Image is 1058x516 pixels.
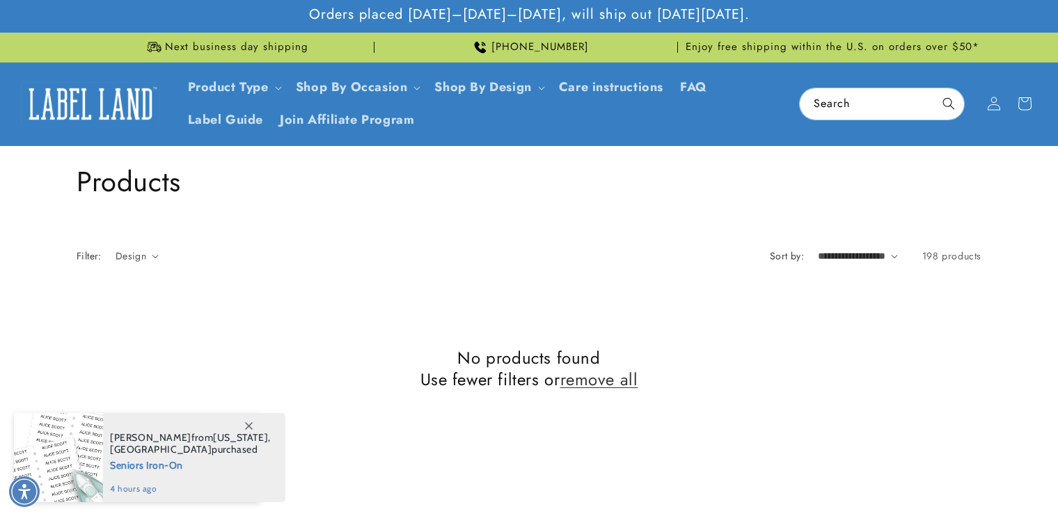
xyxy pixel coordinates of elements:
[110,431,191,444] span: [PERSON_NAME]
[559,79,663,95] span: Care instructions
[116,249,159,264] summary: Design (0 selected)
[933,88,964,119] button: Search
[560,369,638,390] a: remove all
[213,431,268,444] span: [US_STATE]
[21,82,160,125] img: Label Land
[280,112,414,128] span: Join Affiliate Program
[770,249,804,263] label: Sort by:
[672,71,716,104] a: FAQ
[922,249,981,263] span: 198 products
[77,163,981,200] h1: Products
[491,40,589,54] span: [PHONE_NUMBER]
[296,79,408,95] span: Shop By Occasion
[77,249,102,264] h2: Filter:
[180,104,272,136] a: Label Guide
[686,40,979,54] span: Enjoy free shipping within the U.S. on orders over $50*
[380,33,678,62] div: Announcement
[188,112,264,128] span: Label Guide
[919,456,1044,502] iframe: Gorgias live chat messenger
[9,476,40,507] div: Accessibility Menu
[309,6,750,24] span: Orders placed [DATE]–[DATE]–[DATE], will ship out [DATE][DATE].
[287,71,427,104] summary: Shop By Occasion
[110,443,212,455] span: [GEOGRAPHIC_DATA]
[110,455,271,473] span: Seniors Iron-On
[16,77,166,131] a: Label Land
[180,71,287,104] summary: Product Type
[77,347,981,390] h2: No products found Use fewer filters or
[188,78,269,96] a: Product Type
[684,33,981,62] div: Announcement
[680,79,707,95] span: FAQ
[116,249,146,263] span: Design
[77,33,374,62] div: Announcement
[271,104,423,136] a: Join Affiliate Program
[551,71,672,104] a: Care instructions
[426,71,550,104] summary: Shop By Design
[110,432,271,455] span: from , purchased
[110,483,271,495] span: 4 hours ago
[434,78,531,96] a: Shop By Design
[165,40,308,54] span: Next business day shipping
